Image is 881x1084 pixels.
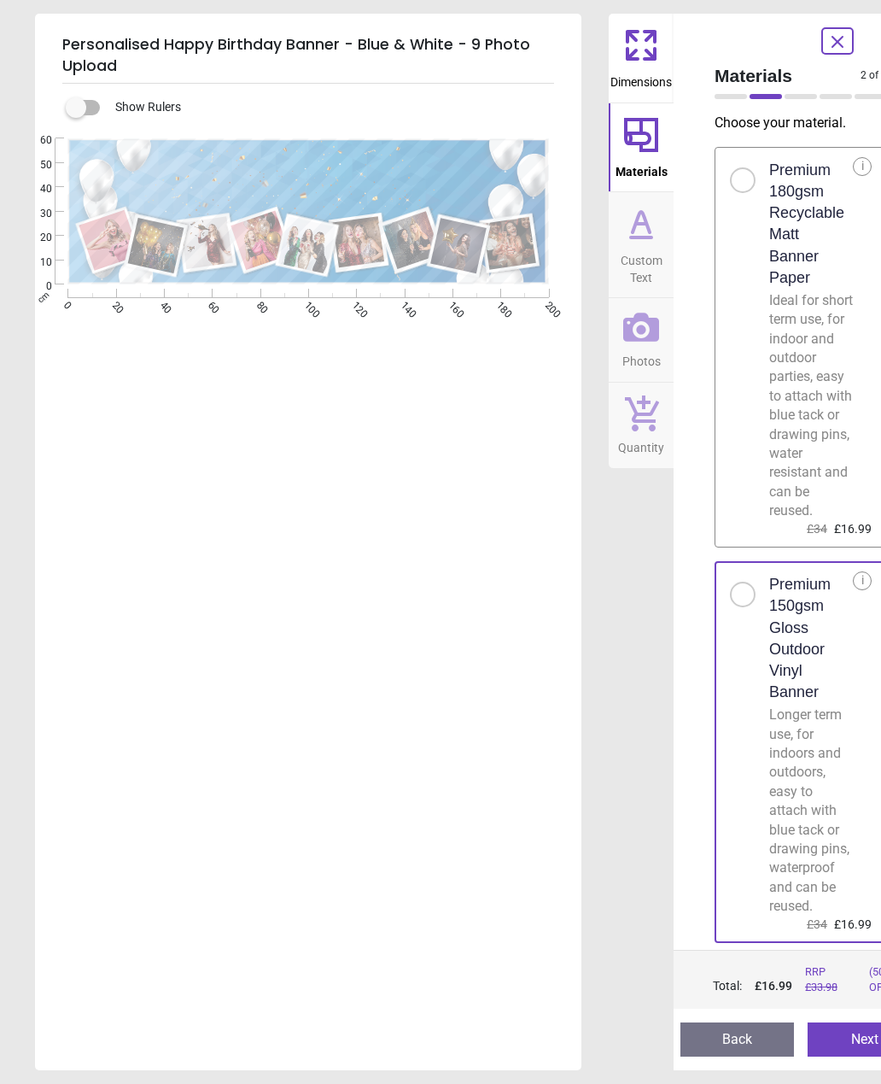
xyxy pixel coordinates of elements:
span: £ 33.98 [805,981,837,993]
div: Ideal for short term use, for indoor and outdoor parties, easy to attach with blue tack or drawin... [769,291,853,521]
div: Show Rulers [76,97,581,118]
span: 30 [20,207,52,221]
span: £34 [807,917,827,931]
button: Photos [609,298,674,382]
span: Quantity [618,431,664,457]
h5: Personalised Happy Birthday Banner - Blue & White - 9 Photo Upload [62,27,554,84]
span: Photos [622,345,661,371]
span: Dimensions [610,66,672,91]
h2: Premium 150gsm Gloss Outdoor Vinyl Banner [769,574,853,703]
span: Materials [715,63,861,88]
button: Dimensions [609,14,674,103]
span: Custom Text [610,244,672,286]
div: Longer term use, for indoors and outdoors, easy to attach with blue tack or drawing pins, waterpr... [769,706,853,916]
span: £16.99 [834,917,872,931]
span: 100 [300,299,312,310]
span: Materials [616,155,668,181]
span: 20 [20,231,52,245]
span: 0 [20,279,52,294]
span: RRP [805,964,856,995]
span: 180 [493,299,504,310]
span: 10 [20,255,52,270]
button: Back [680,1022,794,1057]
span: 80 [253,299,264,310]
button: Materials [609,103,674,192]
span: 140 [397,299,408,310]
span: 160 [445,299,456,310]
span: 16.99 [761,979,792,993]
span: 50 [20,158,52,173]
span: 60 [20,133,52,148]
h2: Premium 180gsm Recyclable Matt Banner Paper [769,160,853,289]
span: 20 [108,299,120,310]
span: £ [755,978,792,995]
span: 40 [156,299,167,310]
button: Custom Text [609,192,674,297]
div: i [853,571,872,590]
span: 60 [204,299,215,310]
span: 120 [348,299,359,310]
span: 0 [61,299,72,310]
button: Quantity [609,383,674,468]
span: £34 [807,522,827,536]
span: 200 [541,299,552,310]
span: 40 [20,182,52,196]
span: £16.99 [834,522,872,536]
div: i [853,157,872,176]
span: cm [36,290,51,305]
